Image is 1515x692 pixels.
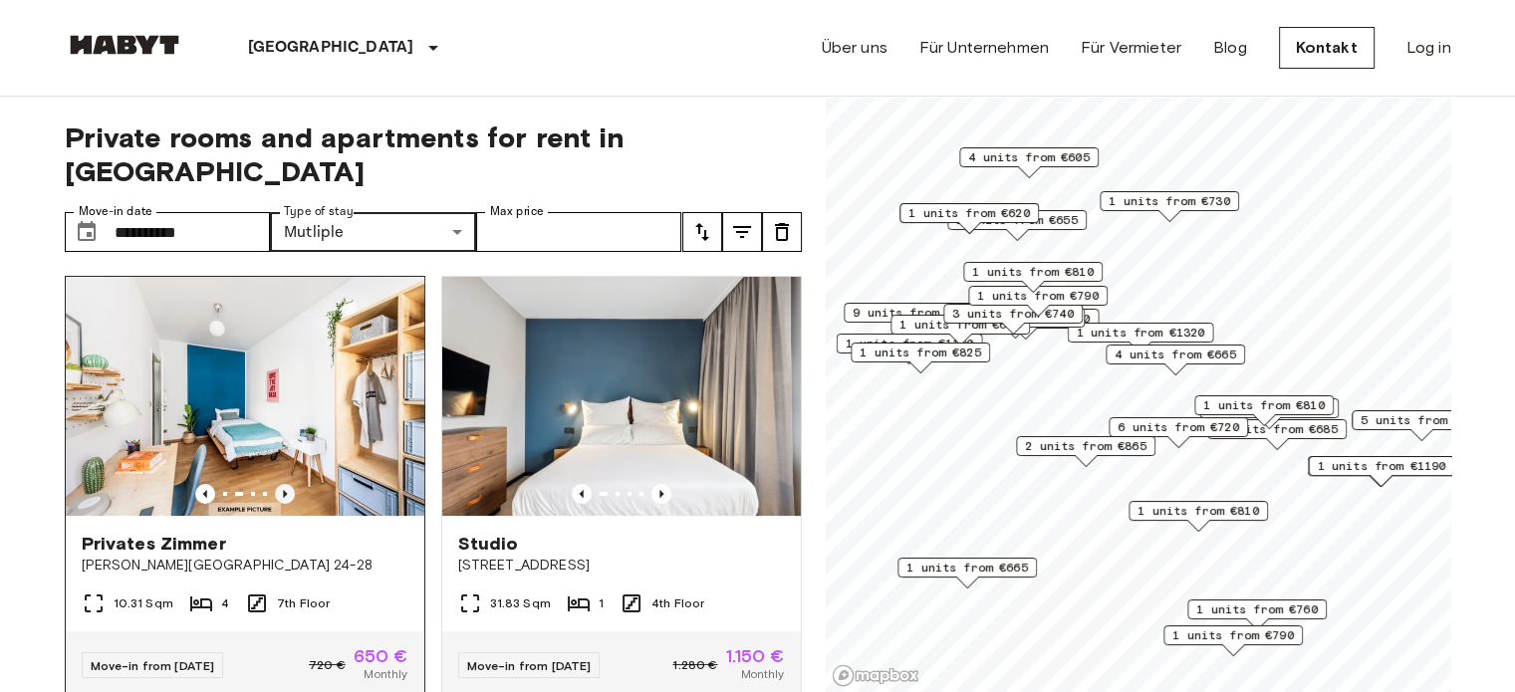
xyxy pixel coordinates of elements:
[1118,418,1239,436] span: 6 units from €720
[458,556,785,576] span: [STREET_ADDRESS]
[836,334,982,364] div: Map marker
[458,532,519,556] span: Studio
[725,647,784,665] span: 1.150 €
[972,263,1094,281] span: 1 units from €810
[943,304,1083,335] div: Map marker
[65,120,802,188] span: Private rooms and apartments for rent in [GEOGRAPHIC_DATA]
[959,147,1099,178] div: Map marker
[682,212,722,252] button: tune
[1196,600,1318,618] span: 1 units from €760
[832,664,919,687] a: Mapbox logo
[890,315,1030,346] div: Map marker
[364,665,407,683] span: Monthly
[65,35,184,55] img: Habyt
[91,658,215,673] span: Move-in from [DATE]
[309,656,346,674] span: 720 €
[1207,419,1347,450] div: Map marker
[1203,396,1325,414] span: 1 units from €810
[195,484,215,504] button: Previous image
[977,287,1099,305] span: 1 units from €790
[1352,410,1491,441] div: Map marker
[899,316,1021,334] span: 1 units from €665
[651,594,704,612] span: 4th Floor
[1163,625,1303,656] div: Map marker
[572,484,592,504] button: Previous image
[968,148,1090,166] span: 4 units from €605
[740,665,784,683] span: Monthly
[270,212,476,252] div: Mutliple
[1279,27,1375,69] a: Kontakt
[1109,417,1248,448] div: Map marker
[1406,36,1451,60] a: Log in
[853,304,974,322] span: 9 units from €665
[952,305,1074,323] span: 3 units from €740
[1025,437,1146,455] span: 2 units from €865
[961,310,1090,328] span: 1 units from €1370
[968,286,1108,317] div: Map marker
[599,594,604,612] span: 1
[1172,626,1294,644] span: 1 units from €790
[956,211,1078,229] span: 2 units from €655
[672,656,717,674] span: 1.280 €
[945,308,1085,339] div: Map marker
[844,303,983,334] div: Map marker
[919,36,1049,60] a: Für Unternehmen
[851,343,990,373] div: Map marker
[1361,411,1482,429] span: 5 units from €645
[860,344,981,361] span: 1 units from €825
[1129,501,1268,532] div: Map marker
[947,210,1087,241] div: Map marker
[722,212,762,252] button: tune
[845,335,973,352] span: 1 units from €1190
[275,484,295,504] button: Previous image
[67,212,107,252] button: Choose date, selected date is 1 Dec 2025
[899,203,1039,234] div: Map marker
[442,277,801,516] img: Marketing picture of unit DE-01-482-409-01
[490,203,544,220] label: Max price
[248,36,414,60] p: [GEOGRAPHIC_DATA]
[1137,502,1259,520] span: 1 units from €810
[82,556,408,576] span: [PERSON_NAME][GEOGRAPHIC_DATA] 24-28
[490,594,551,612] span: 31.83 Sqm
[354,647,408,665] span: 650 €
[1187,599,1327,630] div: Map marker
[906,559,1028,577] span: 1 units from €665
[1100,191,1239,222] div: Map marker
[651,484,671,504] button: Previous image
[963,262,1103,293] div: Map marker
[1081,36,1181,60] a: Für Vermieter
[822,36,887,60] a: Über uns
[1308,456,1454,487] div: Map marker
[1307,456,1453,487] div: Map marker
[1076,324,1204,342] span: 1 units from €1320
[82,532,226,556] span: Privates Zimmer
[1194,395,1334,426] div: Map marker
[277,594,330,612] span: 7th Floor
[79,203,152,220] label: Move-in date
[1067,323,1213,353] div: Map marker
[1016,436,1155,467] div: Map marker
[221,594,229,612] span: 4
[1216,420,1338,438] span: 1 units from €685
[1317,457,1445,475] span: 1 units from €1190
[908,204,1030,222] span: 1 units from €620
[1115,346,1236,363] span: 4 units from €665
[284,203,354,220] label: Type of stay
[762,212,802,252] button: tune
[897,558,1037,588] div: Map marker
[1213,36,1247,60] a: Blog
[66,277,424,516] img: Marketing picture of unit DE-01-09-041-02Q
[114,594,173,612] span: 10.31 Sqm
[1106,345,1245,375] div: Map marker
[1199,398,1339,429] div: Map marker
[1109,192,1230,210] span: 1 units from €730
[467,658,592,673] span: Move-in from [DATE]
